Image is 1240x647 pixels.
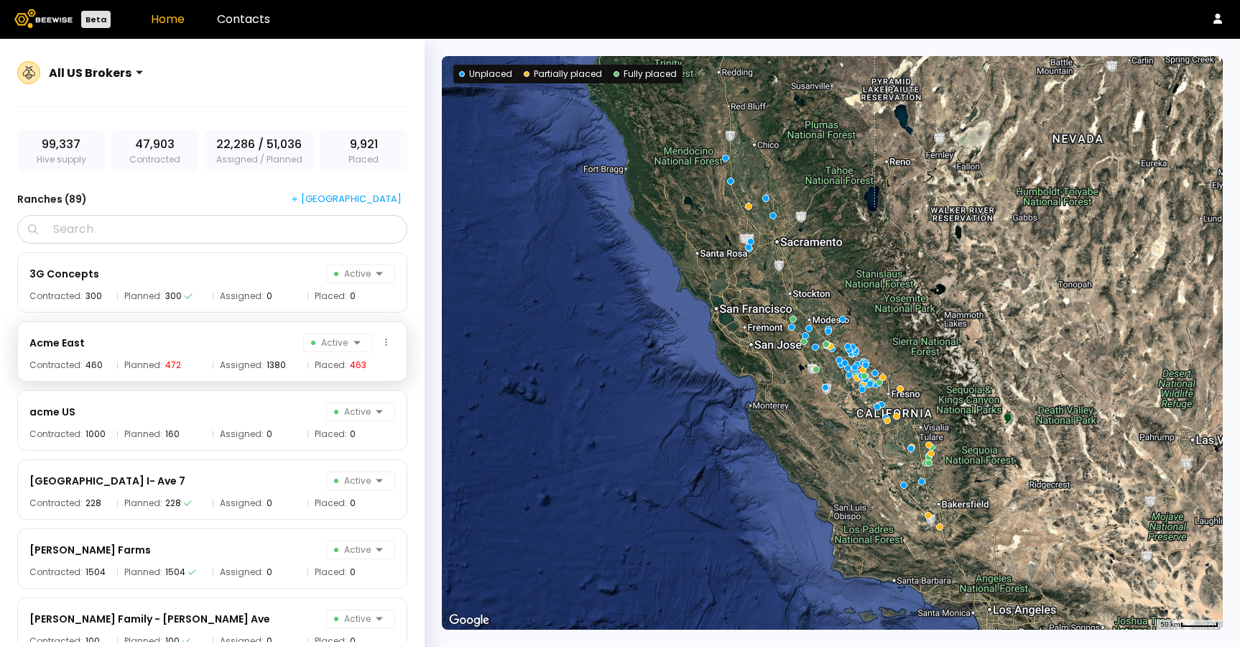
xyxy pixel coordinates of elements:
[49,64,131,82] div: All US Brokers
[29,292,83,300] span: Contracted:
[17,189,87,209] h3: Ranches ( 89 )
[350,499,356,508] div: 0
[165,637,180,646] div: 100
[267,430,272,439] div: 0
[29,334,85,352] div: Acme East
[334,610,371,628] span: Active
[220,430,264,439] span: Assigned:
[29,265,99,283] div: 3G Concepts
[124,292,162,300] span: Planned:
[267,568,272,577] div: 0
[315,637,347,646] span: Placed:
[315,292,347,300] span: Placed:
[334,403,371,421] span: Active
[220,568,264,577] span: Assigned:
[350,568,356,577] div: 0
[85,568,106,577] div: 1504
[445,611,493,630] a: Open this area in Google Maps (opens a new window)
[285,189,407,209] button: [GEOGRAPHIC_DATA]
[42,136,80,153] span: 99,337
[124,430,162,439] span: Planned:
[267,637,272,646] div: 0
[315,430,347,439] span: Placed:
[85,361,103,370] div: 460
[311,334,348,352] span: Active
[267,499,272,508] div: 0
[320,130,407,172] div: Placed
[81,11,111,28] div: Beta
[29,499,83,508] span: Contracted:
[124,361,162,370] span: Planned:
[1156,620,1223,630] button: Map Scale: 50 km per 49 pixels
[29,610,270,628] div: [PERSON_NAME] Family - [PERSON_NAME] Ave
[29,472,185,490] div: [GEOGRAPHIC_DATA] I- Ave 7
[124,637,162,646] span: Planned:
[216,136,302,153] span: 22,286 / 51,036
[220,361,264,370] span: Assigned:
[267,361,286,370] div: 1380
[220,499,264,508] span: Assigned:
[315,568,347,577] span: Placed:
[1160,620,1180,628] span: 50 km
[350,430,356,439] div: 0
[334,472,371,490] span: Active
[350,292,356,300] div: 0
[165,499,181,508] div: 228
[165,292,182,300] div: 300
[445,611,493,630] img: Google
[165,430,180,439] div: 160
[205,130,314,172] div: Assigned / Planned
[217,11,270,27] a: Contacts
[85,430,106,439] div: 1000
[165,361,181,370] div: 472
[350,136,378,153] span: 9,921
[220,637,264,646] span: Assigned:
[350,361,366,370] div: 463
[291,193,402,206] div: [GEOGRAPHIC_DATA]
[220,292,264,300] span: Assigned:
[151,11,185,27] a: Home
[29,430,83,439] span: Contracted:
[29,403,75,421] div: acme US
[29,361,83,370] span: Contracted:
[29,637,83,646] span: Contracted:
[85,637,100,646] div: 100
[14,9,73,28] img: Beewise logo
[135,136,175,153] span: 47,903
[334,541,371,559] span: Active
[17,130,105,172] div: Hive supply
[124,568,162,577] span: Planned:
[29,541,151,559] div: [PERSON_NAME] Farms
[350,637,356,646] div: 0
[315,361,347,370] span: Placed:
[267,292,272,300] div: 0
[334,265,371,283] span: Active
[165,568,185,577] div: 1504
[85,292,102,300] div: 300
[459,68,512,81] div: Unplaced
[124,499,162,508] span: Planned:
[315,499,347,508] span: Placed:
[111,130,198,172] div: Contracted
[29,568,83,577] span: Contracted:
[85,499,101,508] div: 228
[524,68,602,81] div: Partially placed
[614,68,677,81] div: Fully placed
